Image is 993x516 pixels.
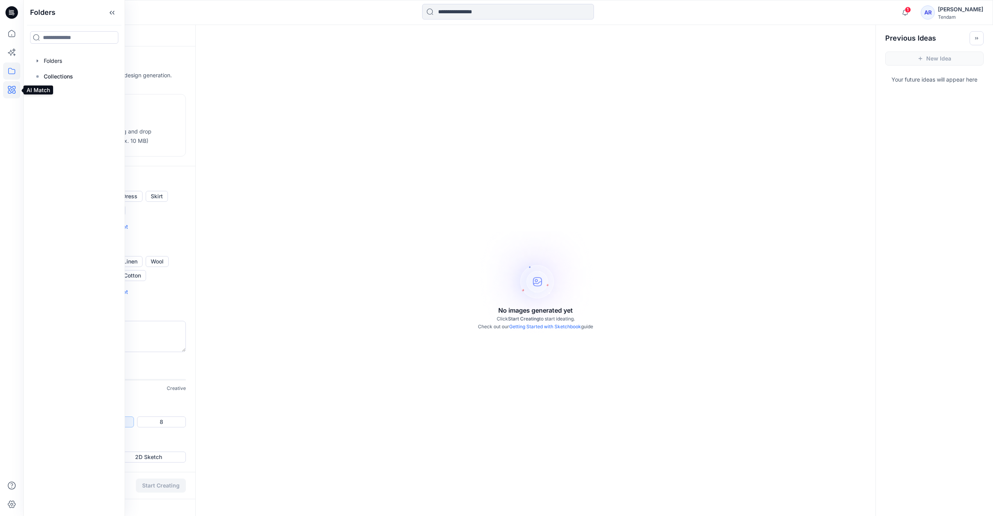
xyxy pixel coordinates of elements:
p: No images generated yet [498,306,573,315]
button: Cotton [119,270,146,281]
button: 2D Sketch [111,452,186,463]
div: Tendam [938,14,983,20]
a: Getting Started with Sketchbook [509,324,581,329]
p: Collections [44,72,73,81]
button: Dress [117,191,143,202]
div: [PERSON_NAME] [938,5,983,14]
span: 1 [905,7,911,13]
button: 8 [137,416,186,427]
button: Linen [118,256,143,267]
p: Click to start ideating. Check out our guide [478,315,593,331]
p: Creative [167,384,186,392]
div: AR [921,5,935,20]
button: Toggle idea bar [970,31,984,45]
button: Skirt [146,191,168,202]
span: Start Creating [508,316,539,322]
h2: Previous Ideas [885,34,936,43]
p: Your future ideas will appear here [876,72,993,84]
button: Wool [146,256,169,267]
